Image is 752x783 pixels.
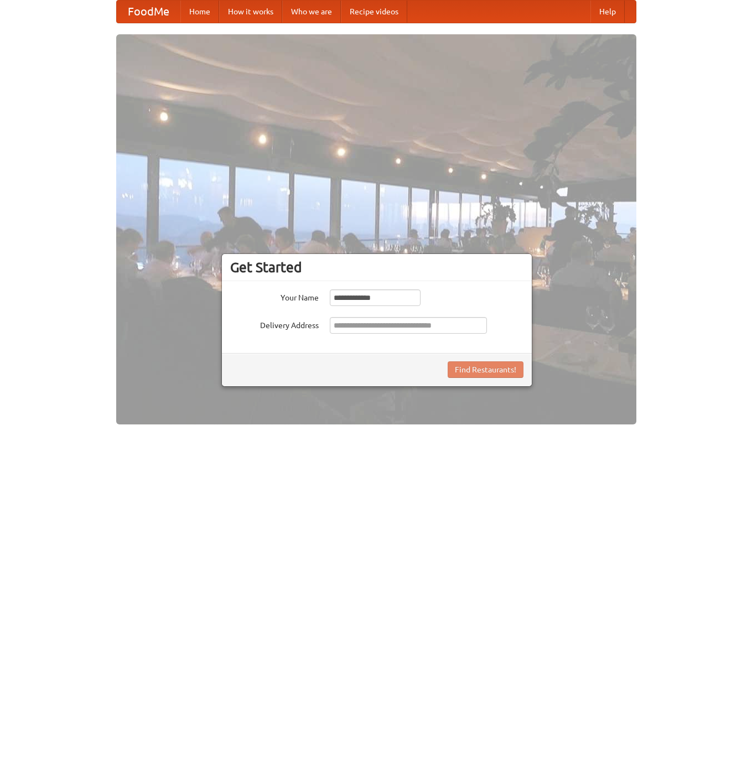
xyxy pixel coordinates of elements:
[230,289,319,303] label: Your Name
[180,1,219,23] a: Home
[282,1,341,23] a: Who we are
[448,361,523,378] button: Find Restaurants!
[590,1,625,23] a: Help
[230,317,319,331] label: Delivery Address
[219,1,282,23] a: How it works
[117,1,180,23] a: FoodMe
[230,259,523,276] h3: Get Started
[341,1,407,23] a: Recipe videos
